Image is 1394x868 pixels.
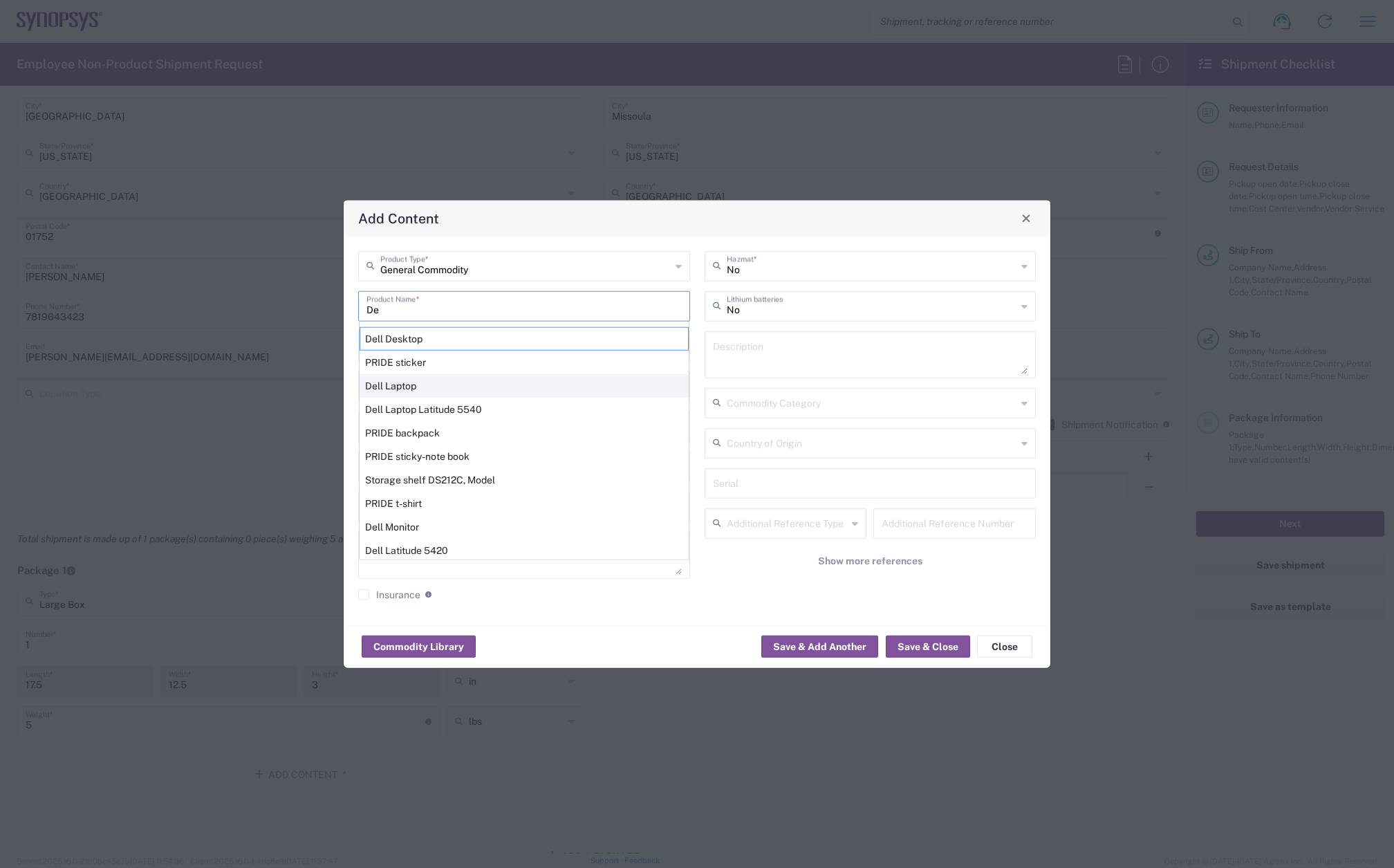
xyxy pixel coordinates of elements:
span: Show more references [818,554,922,567]
button: Close [1016,208,1036,228]
div: Dell Latitude 5420 [360,538,689,562]
div: PRIDE backpack [360,421,689,444]
button: Close [977,636,1032,658]
label: Insurance [358,589,420,600]
div: PRIDE t-shirt [360,491,689,515]
h4: Add Content [358,208,439,228]
button: Commodity Library [362,636,476,658]
div: Dell Desktop [360,326,689,350]
div: PRIDE sticky-note book [360,444,689,468]
div: PRIDE sticker [360,350,689,373]
div: Dell Laptop [360,373,689,397]
div: Dell Monitor [360,515,689,538]
div: Dell Laptop Latitude 5540 [360,397,689,421]
button: Save & Close [886,636,970,658]
div: Storage shelf DS212C, Model [360,468,689,491]
button: Save & Add Another [761,636,878,658]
